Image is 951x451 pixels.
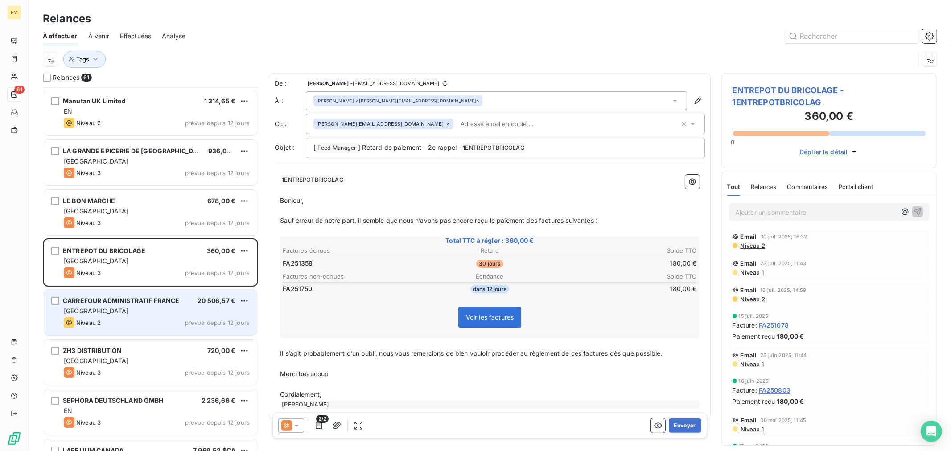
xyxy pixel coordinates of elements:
span: prévue depuis 12 jours [185,269,250,276]
span: Niveau 2 [76,119,101,127]
span: 1ENTREPOTBRICOLAG [280,175,345,185]
span: Email [741,417,757,424]
span: Email [741,233,757,240]
span: Niveau 1 [740,361,764,368]
span: Portail client [839,183,873,190]
a: 61 [7,87,21,102]
span: [GEOGRAPHIC_DATA] [64,257,129,265]
span: 30 jours [476,260,503,268]
span: ] Retard de paiement - 2e rappel - [358,143,461,151]
span: SEPHORA DEUTSCHLAND GMBH [63,397,164,404]
th: Factures non-échues [282,272,420,281]
span: EN [64,107,72,115]
span: [PERSON_NAME][EMAIL_ADDRESS][DOMAIN_NAME] [316,121,444,127]
span: ENTREPOT DU BRICOLAGE - 1ENTREPOTBRICOLAG [733,84,926,108]
span: À venir [88,32,109,41]
span: LE BON MARCHE [63,197,115,205]
th: Retard [421,246,559,255]
span: Total TTC à régler : 360,00 € [281,236,698,245]
span: Manutan UK Limited [63,97,126,105]
h3: Relances [43,11,91,27]
th: Échéance [421,272,559,281]
span: Email [741,352,757,359]
th: Solde TTC [560,246,697,255]
span: Voir les factures [466,313,514,321]
span: 936,00 € [208,147,237,155]
span: 1ENTREPOTBRICOLAG [461,143,526,153]
span: 2/2 [316,415,329,423]
span: 678,00 € [207,197,235,205]
span: LA GRANDE EPICERIE DE [GEOGRAPHIC_DATA] [63,147,207,155]
span: EN [64,407,72,414]
span: Niveau 1 [740,426,764,433]
span: FA251078 [759,320,789,330]
span: 61 [81,74,91,82]
button: Envoyer [669,418,701,433]
span: Niveau 3 [76,369,101,376]
span: De : [275,79,306,88]
div: FM [7,5,21,20]
h3: 360,00 € [733,108,926,126]
span: Niveau 3 [76,219,101,226]
th: Factures échues [282,246,420,255]
td: 180,00 € [560,258,697,268]
span: Déplier le détail [799,147,848,156]
span: Facture : [733,385,757,395]
span: 61 [14,86,25,94]
span: Facture : [733,320,757,330]
span: 16 juin 2025 [739,378,769,384]
span: prévue depuis 12 jours [185,169,250,176]
div: Open Intercom Messenger [921,421,942,442]
span: 2 236,66 € [202,397,236,404]
span: Cordialement, [280,390,321,398]
span: Tags [76,56,89,63]
span: [ [313,143,316,151]
span: 720,00 € [207,347,235,354]
span: 30 mai 2025, 11:45 [761,418,807,423]
span: Commentaires [787,183,828,190]
span: prévue depuis 12 jours [185,219,250,226]
span: Merci beaucoup [280,370,329,377]
span: Niveau 2 [740,242,765,249]
span: 25 juin 2025, 11:44 [761,353,807,358]
span: Relances [751,183,776,190]
label: Cc : [275,119,306,128]
span: Objet : [275,143,295,151]
span: [GEOGRAPHIC_DATA] [64,357,129,365]
span: [PERSON_NAME] [308,81,349,86]
td: FA251750 [282,284,420,294]
span: CARREFOUR ADMINISTRATIF FRANCE [63,297,180,304]
img: Logo LeanPay [7,431,21,446]
span: Email [741,287,757,294]
span: [GEOGRAPHIC_DATA] [64,157,129,165]
span: 180,00 € [777,397,804,406]
span: ZH3 DISTRIBUTION [63,347,122,354]
span: 16 juil. 2025, 14:59 [761,287,807,293]
div: grid [43,87,258,451]
span: Niveau 3 [76,419,101,426]
button: Tags [63,51,106,68]
span: FA251358 [283,259,313,268]
td: 180,00 € [560,284,697,294]
span: FA250803 [759,385,790,395]
span: Niveau 2 [76,319,101,326]
span: Effectuées [120,32,152,41]
th: Solde TTC [560,272,697,281]
span: 15 juil. 2025 [739,313,769,319]
span: Analyse [162,32,185,41]
label: À : [275,96,306,105]
span: 20 506,57 € [198,297,235,304]
span: Bonjour, [280,197,304,204]
span: prévue depuis 12 jours [185,419,250,426]
span: Niveau 3 [76,269,101,276]
span: Niveau 2 [740,295,765,303]
span: [GEOGRAPHIC_DATA] [64,307,129,315]
span: Tout [727,183,741,190]
span: Sauf erreur de notre part, il semble que nous n’avons pas encore reçu le paiement des factures su... [280,217,597,224]
span: prévue depuis 12 jours [185,369,250,376]
span: 1 314,65 € [204,97,236,105]
span: 30 juil. 2025, 16:32 [761,234,807,239]
span: 180,00 € [777,332,804,341]
span: Feed Manager [316,143,358,153]
span: Paiement reçu [733,332,775,341]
